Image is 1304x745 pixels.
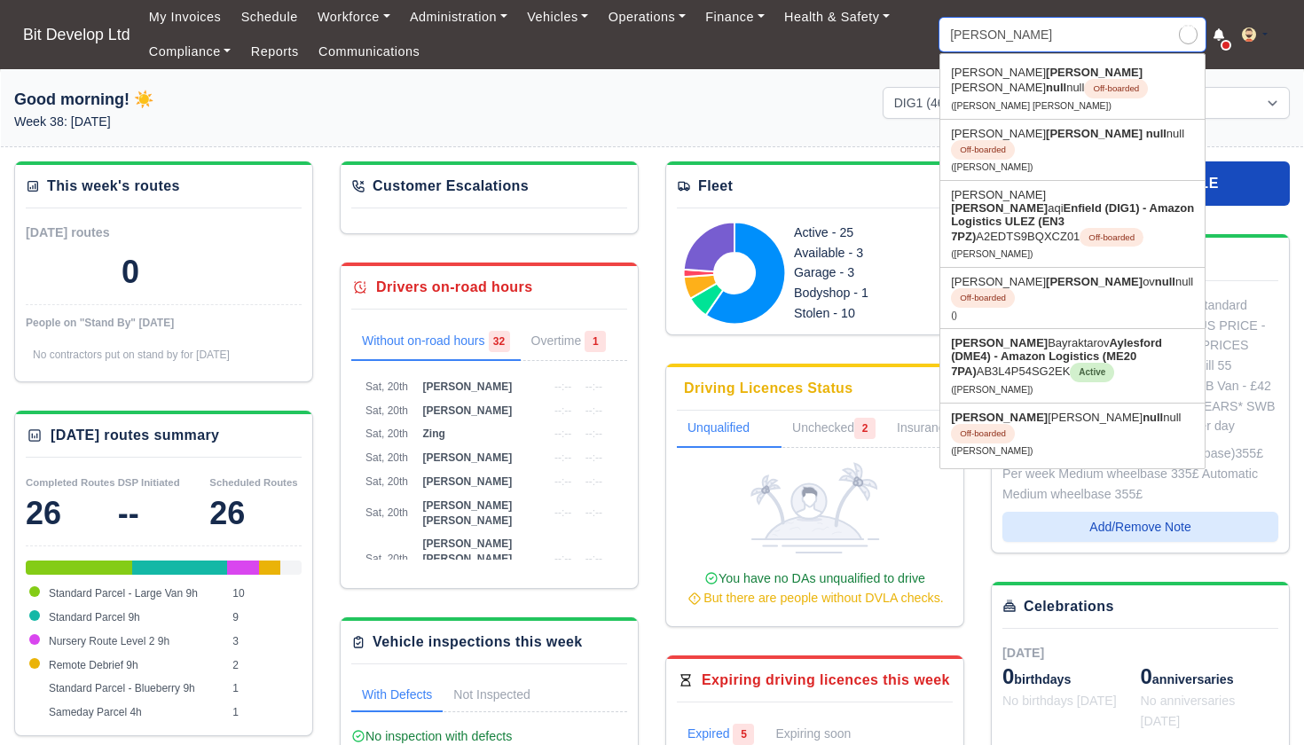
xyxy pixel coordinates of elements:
div: Sameday Parcel 4h [291,561,302,575]
div: Celebrations [1024,596,1114,617]
a: [PERSON_NAME][PERSON_NAME][PERSON_NAME]nullnullOff-boarded ([PERSON_NAME] [PERSON_NAME]) [940,59,1205,119]
div: This week's routes [47,176,180,197]
span: --:-- [585,427,602,440]
span: Off-boarded [951,288,1015,308]
span: Sat, 20th [365,506,408,519]
a: [PERSON_NAME][PERSON_NAME]ovnullnullOff-boarded () [940,268,1205,328]
strong: Enfield (DIG1) - Amazon Logistics ULEZ (EN3 7PZ) [951,201,1194,243]
a: Insurance [886,411,983,448]
div: Vehicle inspections this week [373,631,583,653]
div: Customer Escalations [373,176,529,197]
div: Bodyshop - 1 [794,283,932,303]
span: Off-boarded [951,424,1015,443]
span: Sat, 20th [365,404,408,417]
span: 1 [585,331,606,352]
div: 0 [122,255,139,290]
a: Communications [309,35,430,69]
span: [PERSON_NAME] [422,404,512,417]
div: Active - 25 [794,223,932,243]
strong: [PERSON_NAME] [1046,275,1143,288]
span: Standard Parcel 9h [49,611,140,623]
div: 26 [209,496,302,531]
span: --:-- [585,404,602,417]
span: [PERSON_NAME] [422,451,512,464]
div: Drivers on-road hours [376,277,532,298]
p: Week 38: [DATE] [14,112,421,132]
span: No contractors put on stand by for [DATE] [33,349,230,361]
td: 1 [228,677,302,701]
strong: Aylesford (DME4) - Amazon Logistics (ME20 7PA) [951,336,1162,378]
span: Sat, 20th [365,553,408,565]
iframe: Chat Widget [1215,660,1304,745]
span: Off-boarded [1080,228,1143,247]
span: No inspection with defects [351,729,512,743]
a: [PERSON_NAME]BayraktarovAylesford (DME4) - Amazon Logistics (ME20 7PA)AB3L4P54SG2EKActive ([PERSO... [940,329,1205,403]
div: 26 [26,496,118,531]
a: With Defects [351,678,443,712]
td: 2 [228,654,302,678]
small: () [951,310,957,320]
span: No birthdays [DATE] [1002,694,1117,708]
div: You have no DAs unqualified to drive [684,569,946,609]
span: Sat, 20th [365,475,408,488]
button: Add/Remove Note [1002,512,1278,542]
div: [DATE] routes summary [51,425,219,446]
div: Stolen - 10 [794,303,932,324]
span: [PERSON_NAME] [422,380,512,393]
span: --:-- [585,380,602,393]
span: --:-- [554,506,571,519]
td: 1 [228,701,302,725]
span: [DATE] [1002,646,1044,660]
div: Driving Licences Status [684,378,853,399]
a: [PERSON_NAME][PERSON_NAME]nullnullOff-boarded ([PERSON_NAME]) [940,404,1205,464]
input: Search... [939,18,1206,51]
a: Overtime [521,324,617,361]
span: --:-- [554,451,571,464]
small: Scheduled Routes [209,477,297,488]
small: ([PERSON_NAME]) [951,162,1033,172]
span: 2 [854,418,876,439]
small: DSP Initiated [118,477,180,488]
strong: null [1155,275,1175,288]
div: birthdays [1002,663,1141,691]
span: --:-- [585,553,602,565]
span: 0 [1002,664,1014,688]
span: Standard Parcel - Large Van 9h [49,587,198,600]
strong: [PERSON_NAME] [951,411,1048,424]
a: [PERSON_NAME][PERSON_NAME] nullnullOff-boarded ([PERSON_NAME]) [940,120,1205,180]
div: Expiring driving licences this week [702,670,950,691]
a: Not Inspected [443,678,540,712]
small: ([PERSON_NAME]) [951,446,1033,456]
strong: [PERSON_NAME] [951,336,1048,349]
small: ([PERSON_NAME]) [951,385,1033,395]
div: Standard Parcel - Large Van 9h [26,561,132,575]
td: 9 [228,606,302,630]
strong: null [1143,411,1163,424]
div: Available - 3 [794,243,932,263]
strong: null [1046,81,1066,94]
div: -- [118,496,210,531]
a: Without on-road hours [351,324,521,361]
span: [PERSON_NAME] [PERSON_NAME] Deziderio [422,537,512,580]
div: Nursery Route Level 2 9h [227,561,259,575]
span: --:-- [554,553,571,565]
div: Standard Parcel 9h [132,561,228,575]
div: Garage - 3 [794,263,932,283]
h1: Good morning! ☀️ [14,87,421,112]
span: --:-- [554,404,571,417]
div: Remote Debrief 9h [259,561,280,575]
span: Nursery Route Level 2 9h [49,635,169,647]
span: Sat, 20th [365,380,408,393]
span: --:-- [554,427,571,440]
span: --:-- [585,506,602,519]
strong: [PERSON_NAME] [1046,127,1143,140]
span: --:-- [585,475,602,488]
span: Remote Debrief 9h [49,659,138,671]
span: 5 [733,724,754,745]
span: 32 [489,331,510,352]
div: Fleet [698,176,733,197]
a: Compliance [139,35,241,69]
div: [DATE] routes [26,223,164,243]
span: No anniversaries [DATE] [1141,694,1236,728]
span: Sat, 20th [365,451,408,464]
